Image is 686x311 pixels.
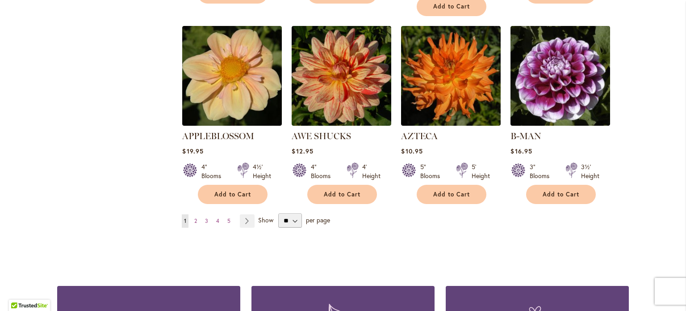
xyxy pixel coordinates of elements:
div: 4" Blooms [311,162,336,180]
div: 3½' Height [581,162,599,180]
div: 3" Blooms [530,162,555,180]
span: 1 [184,217,186,224]
span: Add to Cart [324,191,360,198]
a: B-MAN [510,131,541,141]
span: Show [258,216,273,224]
span: 5 [227,217,230,224]
img: B-MAN [510,26,610,126]
span: $19.95 [182,147,203,155]
span: Add to Cart [543,191,579,198]
button: Add to Cart [417,185,486,204]
span: 2 [194,217,197,224]
span: $10.95 [401,147,422,155]
a: APPLEBLOSSOM [182,131,254,141]
img: AZTECA [401,26,501,126]
span: $16.95 [510,147,532,155]
span: $12.95 [292,147,313,155]
a: APPLEBLOSSOM [182,119,282,128]
a: AWE SHUCKS [292,131,351,141]
a: AWE SHUCKS [292,119,391,128]
a: B-MAN [510,119,610,128]
a: 4 [214,214,222,228]
iframe: Launch Accessibility Center [7,279,32,304]
button: Add to Cart [307,185,377,204]
span: Add to Cart [214,191,251,198]
button: Add to Cart [198,185,268,204]
span: 4 [216,217,219,224]
div: 5' Height [472,162,490,180]
a: AZTECA [401,131,438,141]
img: APPLEBLOSSOM [182,26,282,126]
img: AWE SHUCKS [292,26,391,126]
a: 5 [225,214,233,228]
span: Add to Cart [433,191,470,198]
div: 5" Blooms [420,162,445,180]
div: 4½' Height [253,162,271,180]
a: 2 [192,214,199,228]
a: AZTECA [401,119,501,128]
span: Add to Cart [433,3,470,10]
button: Add to Cart [526,185,596,204]
div: 4" Blooms [201,162,226,180]
div: 4' Height [362,162,381,180]
a: 3 [203,214,210,228]
span: 3 [205,217,208,224]
span: per page [306,216,330,224]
